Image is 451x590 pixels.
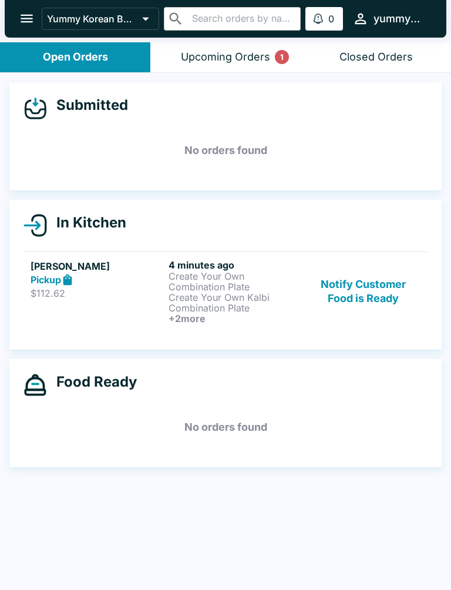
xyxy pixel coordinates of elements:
h5: No orders found [23,406,428,448]
button: yummymoanalua [348,6,432,31]
input: Search orders by name or phone number [189,11,296,27]
button: Yummy Korean BBQ - Moanalua [42,8,159,30]
div: Open Orders [43,51,108,64]
h5: No orders found [23,129,428,172]
button: open drawer [12,4,42,33]
a: [PERSON_NAME]Pickup$112.624 minutes agoCreate Your Own Combination PlateCreate Your Own Kalbi Com... [23,252,428,331]
h4: Food Ready [47,373,137,391]
p: Create Your Own Combination Plate [169,271,302,292]
div: Upcoming Orders [181,51,270,64]
h5: [PERSON_NAME] [31,259,164,273]
p: Yummy Korean BBQ - Moanalua [47,13,137,25]
div: Closed Orders [339,51,413,64]
h6: + 2 more [169,313,302,324]
p: 0 [328,13,334,25]
button: Notify Customer Food is Ready [307,259,420,324]
h4: Submitted [47,96,128,114]
strong: Pickup [31,274,61,286]
p: $112.62 [31,287,164,299]
h6: 4 minutes ago [169,259,302,271]
h4: In Kitchen [47,214,126,232]
p: Create Your Own Kalbi Combination Plate [169,292,302,313]
p: 1 [280,51,284,63]
div: yummymoanalua [373,12,428,26]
